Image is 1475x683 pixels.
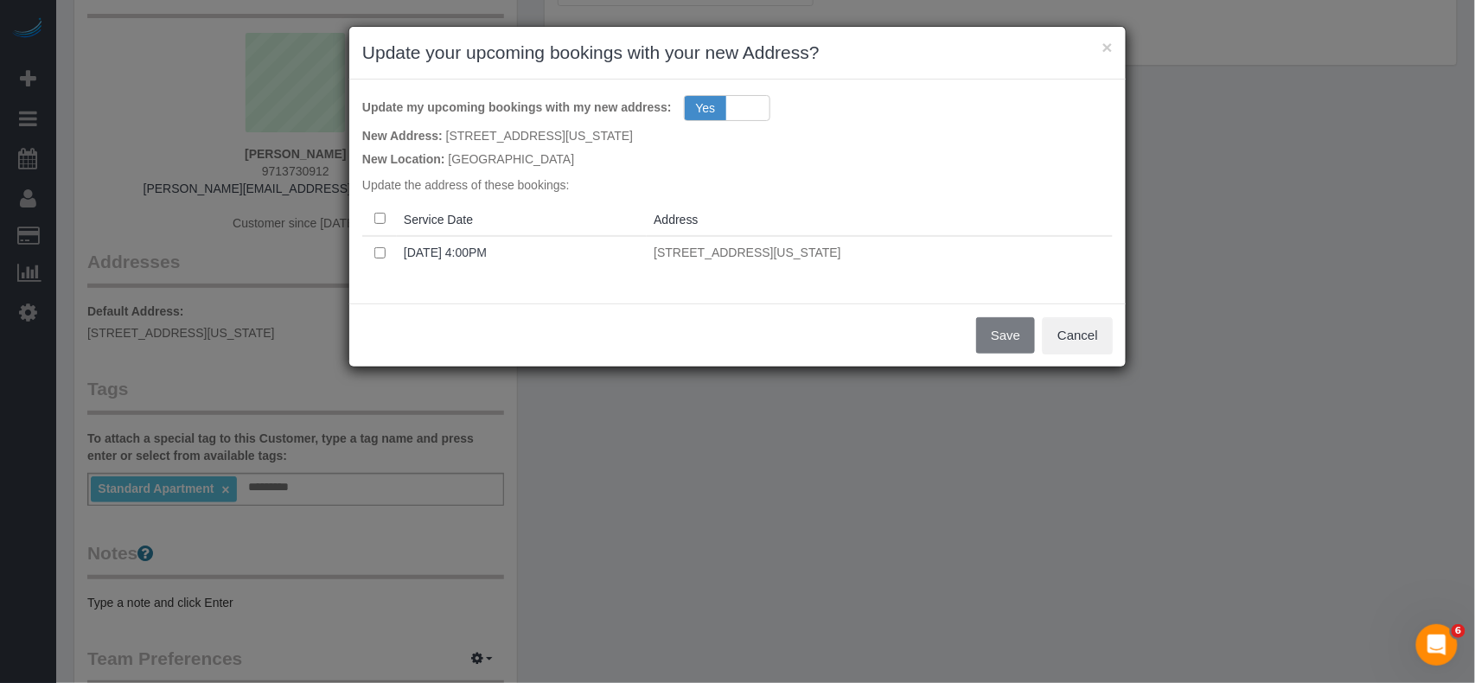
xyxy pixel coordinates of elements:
label: New Location: [362,144,445,168]
span: Yes [685,96,727,120]
button: × [1102,38,1113,56]
a: [DATE] 4:00PM [404,246,487,259]
span: [GEOGRAPHIC_DATA] [449,152,575,166]
span: 6 [1452,624,1465,638]
iframe: Intercom live chat [1416,624,1458,666]
h3: Update your upcoming bookings with your new Address? [362,40,1113,66]
label: Update my upcoming bookings with my new address: [362,93,672,116]
button: Cancel [1043,317,1113,354]
th: Service Date [397,202,647,236]
label: New Address: [362,121,443,144]
td: Address [647,236,1113,276]
p: [STREET_ADDRESS][US_STATE] [654,244,1106,261]
p: Update the address of these bookings: [362,176,1113,194]
span: [STREET_ADDRESS][US_STATE] [446,129,634,143]
td: Service Date [397,236,647,276]
th: Address [647,202,1113,236]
